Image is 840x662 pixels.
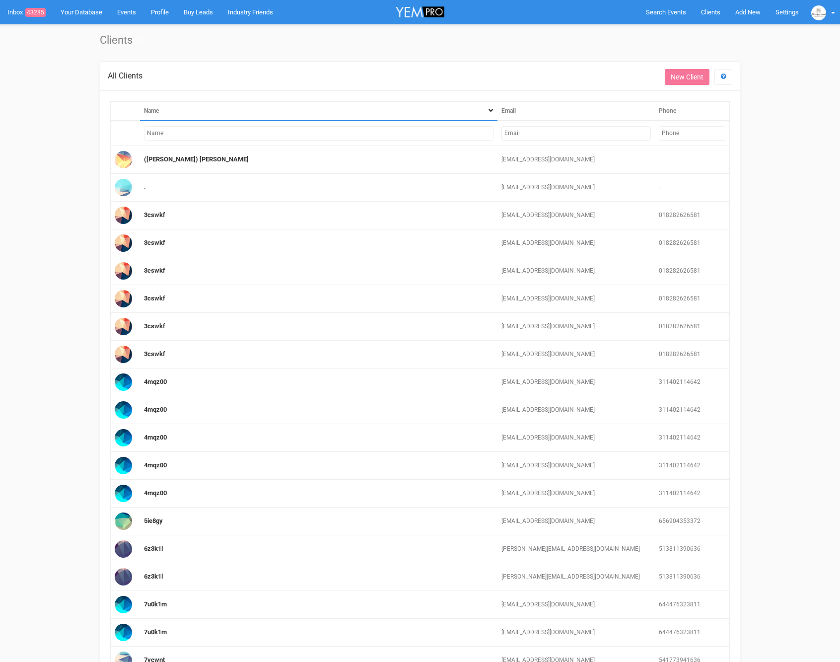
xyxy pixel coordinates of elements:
a: 3cswkf [144,350,165,358]
td: 311402114642 [655,480,729,508]
img: Profile Image [115,401,132,419]
img: Profile Image [115,540,132,558]
td: 513811390636 [655,563,729,591]
img: Profile Image [115,318,132,335]
td: [EMAIL_ADDRESS][DOMAIN_NAME] [497,313,655,341]
td: . [655,174,729,202]
a: 4mqz00 [144,434,167,441]
td: [PERSON_NAME][EMAIL_ADDRESS][DOMAIN_NAME] [497,563,655,591]
img: Profile Image [115,568,132,586]
td: 018282626581 [655,313,729,341]
td: [PERSON_NAME][EMAIL_ADDRESS][DOMAIN_NAME] [497,535,655,563]
td: 311402114642 [655,424,729,452]
td: 018282626581 [655,229,729,257]
a: 4mqz00 [144,378,167,385]
td: 018282626581 [655,285,729,313]
th: Phone: activate to sort column ascending [655,101,729,121]
td: [EMAIL_ADDRESS][DOMAIN_NAME] [497,202,655,229]
span: 43285 [25,8,46,17]
a: 3cswkf [144,322,165,330]
img: Profile Image [115,373,132,391]
a: 4mqz00 [144,406,167,413]
th: Email: activate to sort column ascending [497,101,655,121]
img: Profile Image [115,457,132,474]
a: 7u0k1m [144,628,167,636]
img: Profile Image [115,234,132,252]
td: [EMAIL_ADDRESS][DOMAIN_NAME] [497,285,655,313]
td: [EMAIL_ADDRESS][DOMAIN_NAME] [497,424,655,452]
span: Clients [701,8,720,16]
td: [EMAIL_ADDRESS][DOMAIN_NAME] [497,396,655,424]
a: 3cswkf [144,267,165,274]
td: [EMAIL_ADDRESS][DOMAIN_NAME] [497,257,655,285]
a: ([PERSON_NAME]) [PERSON_NAME] [144,155,249,163]
td: [EMAIL_ADDRESS][DOMAIN_NAME] [497,229,655,257]
td: [EMAIL_ADDRESS][DOMAIN_NAME] [497,341,655,368]
a: . [144,183,146,191]
a: 5ie8gy [144,517,163,524]
a: New Client [665,69,709,85]
img: Profile Image [115,624,132,641]
td: [EMAIL_ADDRESS][DOMAIN_NAME] [497,174,655,202]
a: 3cswkf [144,211,165,219]
img: BGLogo.jpg [811,5,826,20]
img: Profile Image [115,513,132,530]
td: 018282626581 [655,257,729,285]
img: Profile Image [115,346,132,363]
span: All Clients [108,71,142,80]
a: 7u0k1m [144,600,167,608]
span: Search Events [646,8,686,16]
a: 4mqz00 [144,489,167,497]
td: 513811390636 [655,535,729,563]
img: Profile Image [115,429,132,446]
td: 018282626581 [655,341,729,368]
td: [EMAIL_ADDRESS][DOMAIN_NAME] [497,591,655,619]
img: Profile Image [115,485,132,502]
a: 4mqz00 [144,461,167,469]
td: 311402114642 [655,368,729,396]
img: Profile Image [115,151,132,168]
img: Profile Image [115,179,132,196]
img: Profile Image [115,262,132,280]
h1: Clients [100,34,740,46]
a: 3cswkf [144,294,165,302]
td: [EMAIL_ADDRESS][DOMAIN_NAME] [497,146,655,174]
input: Filter by Email [501,126,651,141]
td: 311402114642 [655,452,729,480]
a: 6z3k1l [144,545,163,552]
td: 311402114642 [655,396,729,424]
td: [EMAIL_ADDRESS][DOMAIN_NAME] [497,508,655,535]
td: [EMAIL_ADDRESS][DOMAIN_NAME] [497,480,655,508]
span: Add New [735,8,761,16]
td: 656904353372 [655,508,729,535]
img: Profile Image [115,290,132,307]
img: Profile Image [115,596,132,613]
td: [EMAIL_ADDRESS][DOMAIN_NAME] [497,619,655,647]
img: Profile Image [115,207,132,224]
td: 018282626581 [655,202,729,229]
a: 3cswkf [144,239,165,246]
th: Name: activate to sort column descending [140,101,497,121]
td: 644476323811 [655,591,729,619]
td: 644476323811 [655,619,729,647]
input: Filter by Phone [659,126,725,141]
td: [EMAIL_ADDRESS][DOMAIN_NAME] [497,368,655,396]
input: Filter by Name [144,126,493,141]
td: [EMAIL_ADDRESS][DOMAIN_NAME] [497,452,655,480]
a: 6z3k1l [144,573,163,580]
